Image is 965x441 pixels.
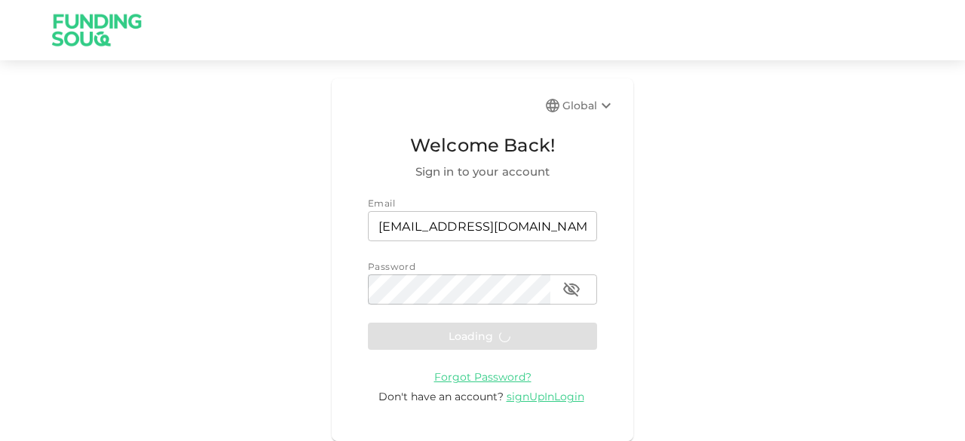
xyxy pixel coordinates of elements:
[562,96,615,115] div: Global
[368,163,597,181] span: Sign in to your account
[507,390,584,403] span: signUpInLogin
[368,131,597,160] span: Welcome Back!
[368,261,415,272] span: Password
[434,369,532,384] a: Forgot Password?
[368,198,395,209] span: Email
[434,370,532,384] span: Forgot Password?
[368,211,597,241] input: email
[368,274,550,305] input: password
[378,390,504,403] span: Don't have an account?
